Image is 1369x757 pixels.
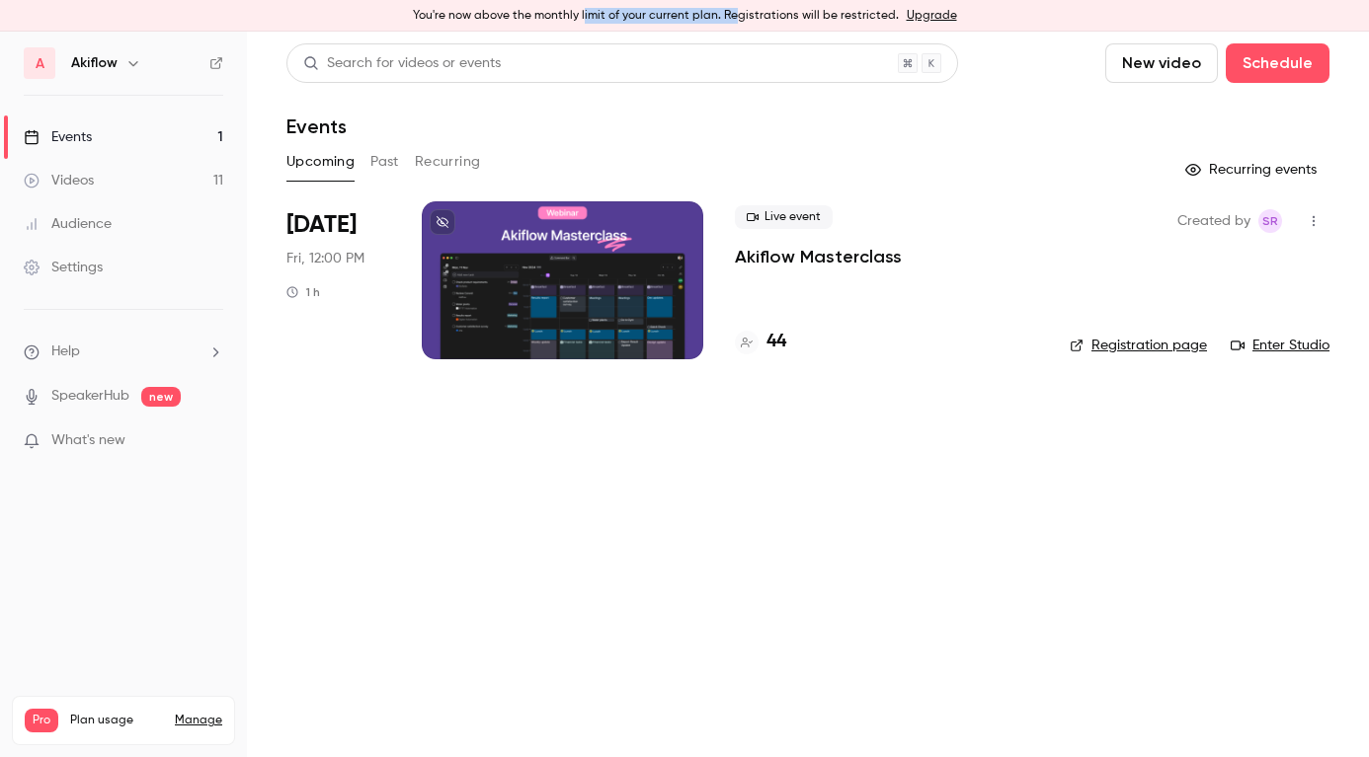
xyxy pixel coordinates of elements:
[51,386,129,407] a: SpeakerHub
[370,146,399,178] button: Past
[735,245,902,268] a: Akiflow Masterclass
[735,205,833,229] span: Live event
[1105,43,1218,83] button: New video
[286,146,355,178] button: Upcoming
[286,114,347,138] h1: Events
[70,713,163,728] span: Plan usage
[200,432,223,450] iframe: Noticeable Trigger
[1258,209,1282,233] span: Santiago Romero
[766,329,786,355] h4: 44
[735,329,786,355] a: 44
[51,341,80,362] span: Help
[286,201,390,359] div: Oct 10 Fri, 12:00 PM (America/Buenos Aires)
[71,53,118,73] h6: Akiflow
[1176,154,1329,186] button: Recurring events
[286,209,357,241] span: [DATE]
[286,249,364,268] span: Fri, 12:00 PM
[24,171,94,190] div: Videos
[175,713,222,728] a: Manage
[303,53,501,74] div: Search for videos or events
[1070,336,1207,355] a: Registration page
[24,341,223,362] li: help-dropdown-opener
[25,709,58,732] span: Pro
[51,430,125,451] span: What's new
[415,146,481,178] button: Recurring
[1231,336,1329,355] a: Enter Studio
[24,214,112,234] div: Audience
[1262,209,1278,233] span: SR
[36,53,44,74] span: A
[1226,43,1329,83] button: Schedule
[286,284,320,300] div: 1 h
[141,387,181,407] span: new
[907,8,957,24] a: Upgrade
[24,127,92,147] div: Events
[24,258,103,277] div: Settings
[1177,209,1250,233] span: Created by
